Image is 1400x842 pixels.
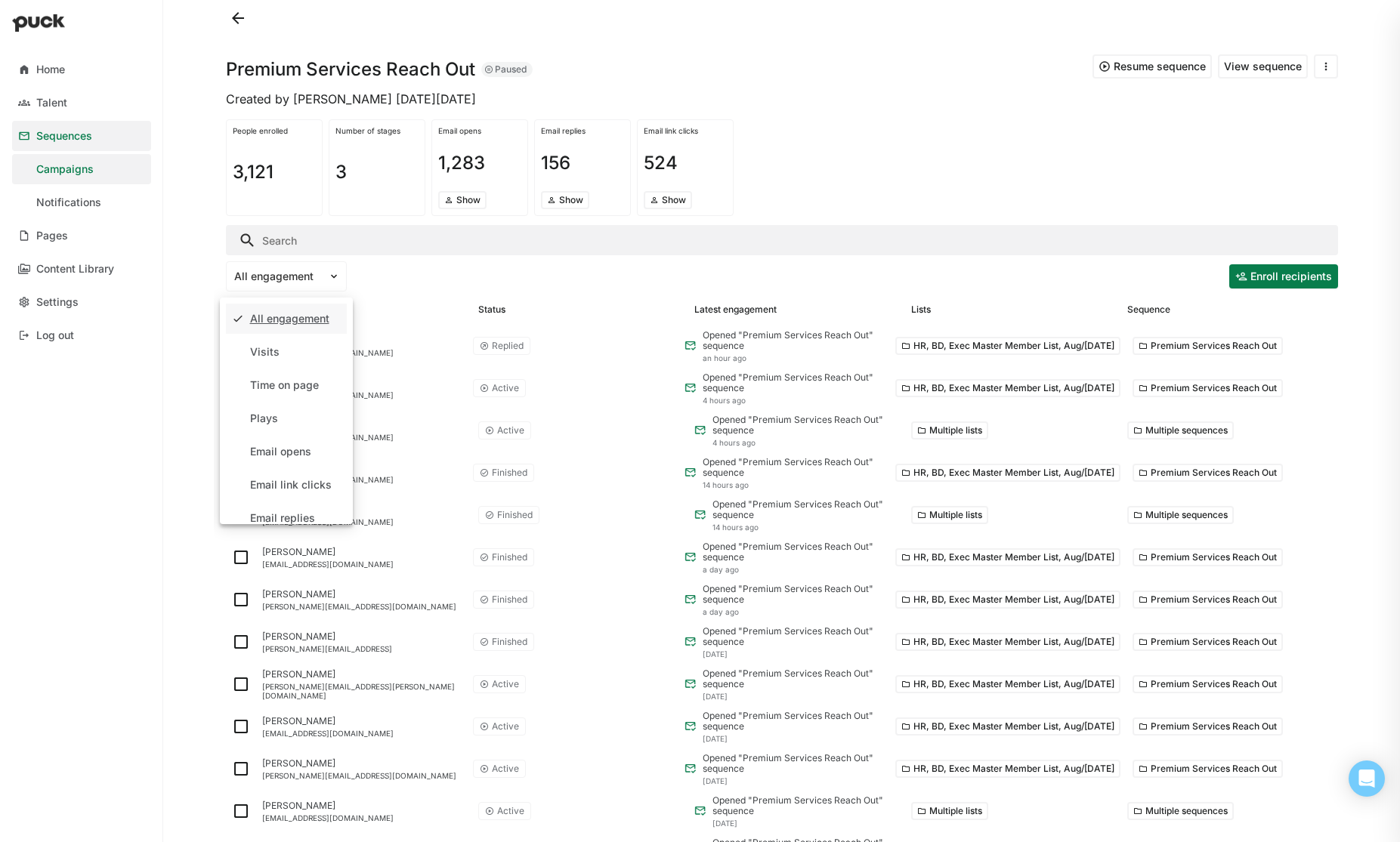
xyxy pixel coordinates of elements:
[712,415,898,436] div: Opened "Premium Services Reach Out" sequence
[895,337,1120,355] button: HR, BD, Exec Master Member List, Aug/[DATE]
[703,607,884,616] div: a day ago
[497,806,524,816] div: Active
[1133,760,1283,778] button: Premium Services Reach Out
[478,304,505,315] div: Status
[703,353,884,362] div: an hour ago
[492,594,527,605] div: Finished
[703,711,884,733] div: Opened "Premium Services Reach Out" sequence
[250,412,278,425] div: Plays
[1229,264,1338,288] button: Enroll recipients
[911,421,988,440] button: More options
[438,154,485,172] h1: 1,283
[1133,717,1283,736] button: Premium Services Reach Out
[703,584,884,606] div: Opened "Premium Services Reach Out" sequence
[262,669,462,680] div: [PERSON_NAME]
[492,552,527,563] div: Finished
[262,758,462,769] div: [PERSON_NAME]
[12,154,151,184] a: Campaigns
[1127,802,1234,820] button: More options
[703,753,884,775] div: Opened "Premium Services Reach Out" sequence
[36,130,92,143] div: Sequences
[703,668,884,690] div: Opened "Premium Services Reach Out" sequence
[12,121,151,151] a: Sequences
[262,589,462,600] div: [PERSON_NAME]
[1092,54,1212,79] button: Resume sequence
[481,62,533,77] div: Paused
[250,346,280,359] div: Visits
[12,254,151,284] a: Content Library
[262,682,462,700] div: [PERSON_NAME][EMAIL_ADDRESS][PERSON_NAME][DOMAIN_NAME]
[262,771,462,780] div: [PERSON_NAME][EMAIL_ADDRESS][DOMAIN_NAME]
[262,560,462,569] div: [EMAIL_ADDRESS][DOMAIN_NAME]
[262,716,462,726] div: [PERSON_NAME]
[262,729,462,738] div: [EMAIL_ADDRESS][DOMAIN_NAME]
[250,512,315,525] div: Email replies
[703,565,884,574] div: a day ago
[438,191,487,209] button: Show
[492,679,519,689] div: Active
[1127,421,1234,440] button: More options
[1349,760,1385,797] div: Open Intercom Messenger
[262,433,466,442] div: [EMAIL_ADDRESS][DOMAIN_NAME]
[703,372,884,394] div: Opened "Premium Services Reach Out" sequence
[262,390,462,399] div: [EMAIL_ADDRESS][DOMAIN_NAME]
[1127,304,1170,315] div: Sequence
[262,800,466,811] div: [PERSON_NAME]
[703,396,884,405] div: 4 hours ago
[703,776,884,785] div: [DATE]
[492,341,524,351] div: Replied
[262,547,462,557] div: [PERSON_NAME]
[262,644,462,653] div: [PERSON_NAME][EMAIL_ADDRESS]
[712,499,898,521] div: Opened "Premium Services Reach Out" sequence
[233,163,274,181] h1: 3,121
[895,675,1120,693] button: HR, BD, Exec Master Member List, Aug/[DATE]
[226,225,1338,255] input: Search
[262,335,462,346] div: [PERSON_NAME]
[36,196,101,209] div: Notifications
[895,379,1120,397] button: HR, BD, Exec Master Member List, Aug/[DATE]
[541,126,624,135] div: Email replies
[703,457,884,479] div: Opened "Premium Services Reach Out" sequence
[250,379,319,392] div: Time on page
[262,813,466,822] div: [EMAIL_ADDRESS][DOMAIN_NAME]
[911,304,931,315] div: Lists
[895,464,1120,482] button: HR, BD, Exec Master Member List, Aug/[DATE]
[911,506,988,524] button: More options
[492,637,527,647] div: Finished
[36,163,94,176] div: Campaigns
[911,802,988,820] button: More options
[895,548,1120,566] button: HR, BD, Exec Master Member List, Aug/[DATE]
[895,633,1120,651] button: HR, BD, Exec Master Member List, Aug/[DATE]
[1218,54,1308,79] button: View sequence
[1133,379,1283,397] button: Premium Services Reach Out
[497,425,524,436] div: Active
[36,296,79,309] div: Settings
[335,126,419,135] div: Number of stages
[262,504,466,515] div: [PERSON_NAME]
[36,329,74,342] div: Log out
[36,263,114,276] div: Content Library
[644,154,678,172] h1: 524
[12,221,151,251] a: Pages
[895,760,1120,778] button: HR, BD, Exec Master Member List, Aug/[DATE]
[36,97,67,109] div: Talent
[644,126,727,135] div: Email link clicks
[1133,548,1283,566] button: Premium Services Reach Out
[703,541,884,563] div: Opened "Premium Services Reach Out" sequence
[712,523,898,532] div: 14 hours ago
[233,126,316,135] div: People enrolled
[492,383,519,393] div: Active
[694,304,777,315] div: Latest engagement
[541,154,570,172] h1: 156
[1133,591,1283,609] button: Premium Services Reach Out
[492,721,519,732] div: Active
[492,763,519,774] div: Active
[1133,675,1283,693] button: Premium Services Reach Out
[1133,464,1283,482] button: Premium Services Reach Out
[12,287,151,317] a: Settings
[262,420,466,430] div: [PERSON_NAME]
[262,348,462,357] div: [EMAIL_ADDRESS][DOMAIN_NAME]
[36,63,65,76] div: Home
[895,717,1120,736] button: HR, BD, Exec Master Member List, Aug/[DATE]
[541,191,589,209] button: Show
